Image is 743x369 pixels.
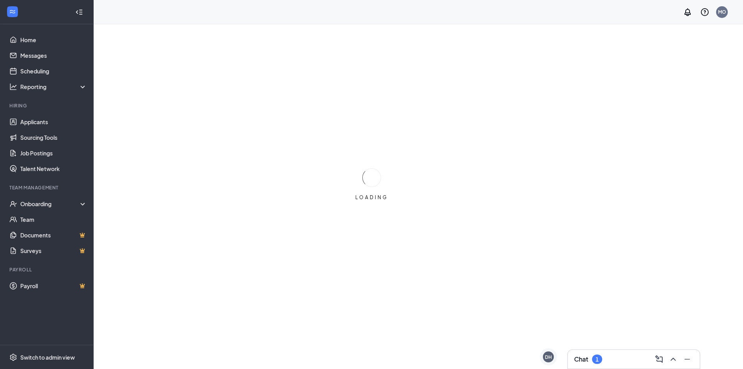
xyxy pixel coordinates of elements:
[9,353,17,361] svg: Settings
[75,8,83,16] svg: Collapse
[653,353,665,365] button: ComposeMessage
[596,356,599,363] div: 1
[681,353,693,365] button: Minimize
[20,114,87,130] a: Applicants
[20,83,87,91] div: Reporting
[20,227,87,243] a: DocumentsCrown
[718,9,726,15] div: MO
[20,63,87,79] a: Scheduling
[20,212,87,227] a: Team
[20,32,87,48] a: Home
[683,7,692,17] svg: Notifications
[9,200,17,208] svg: UserCheck
[9,83,17,91] svg: Analysis
[20,353,75,361] div: Switch to admin view
[352,194,391,201] div: LOADING
[9,184,85,191] div: Team Management
[20,243,87,258] a: SurveysCrown
[20,161,87,176] a: Talent Network
[20,145,87,161] a: Job Postings
[20,200,80,208] div: Onboarding
[545,354,552,360] div: DH
[9,8,16,16] svg: WorkstreamLogo
[20,278,87,294] a: PayrollCrown
[9,102,85,109] div: Hiring
[700,7,709,17] svg: QuestionInfo
[20,130,87,145] a: Sourcing Tools
[683,355,692,364] svg: Minimize
[574,355,588,364] h3: Chat
[667,353,679,365] button: ChevronUp
[9,266,85,273] div: Payroll
[20,48,87,63] a: Messages
[654,355,664,364] svg: ComposeMessage
[669,355,678,364] svg: ChevronUp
